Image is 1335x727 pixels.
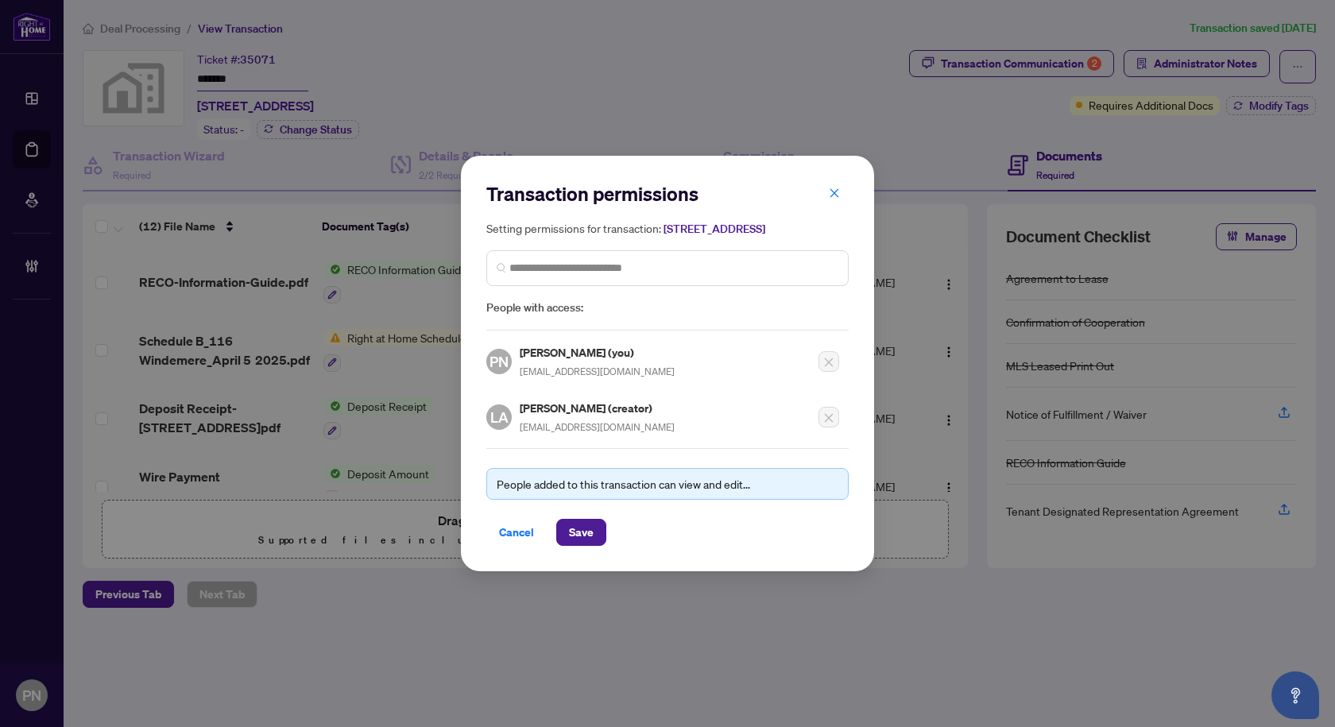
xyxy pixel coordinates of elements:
button: Cancel [486,519,547,546]
span: [EMAIL_ADDRESS][DOMAIN_NAME] [520,421,675,433]
div: People added to this transaction can view and edit... [497,475,838,493]
h2: Transaction permissions [486,181,849,207]
span: PN [489,350,509,373]
img: search_icon [497,263,506,273]
span: LA [490,406,509,428]
h5: [PERSON_NAME] (you) [520,343,675,362]
button: Open asap [1271,671,1319,719]
span: People with access: [486,299,849,317]
span: Cancel [499,520,534,545]
span: close [829,188,840,199]
h5: [PERSON_NAME] (creator) [520,399,675,417]
span: [EMAIL_ADDRESS][DOMAIN_NAME] [520,365,675,377]
h5: Setting permissions for transaction: [486,219,849,238]
button: Save [556,519,606,546]
span: [STREET_ADDRESS] [664,222,765,236]
span: Save [569,520,594,545]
